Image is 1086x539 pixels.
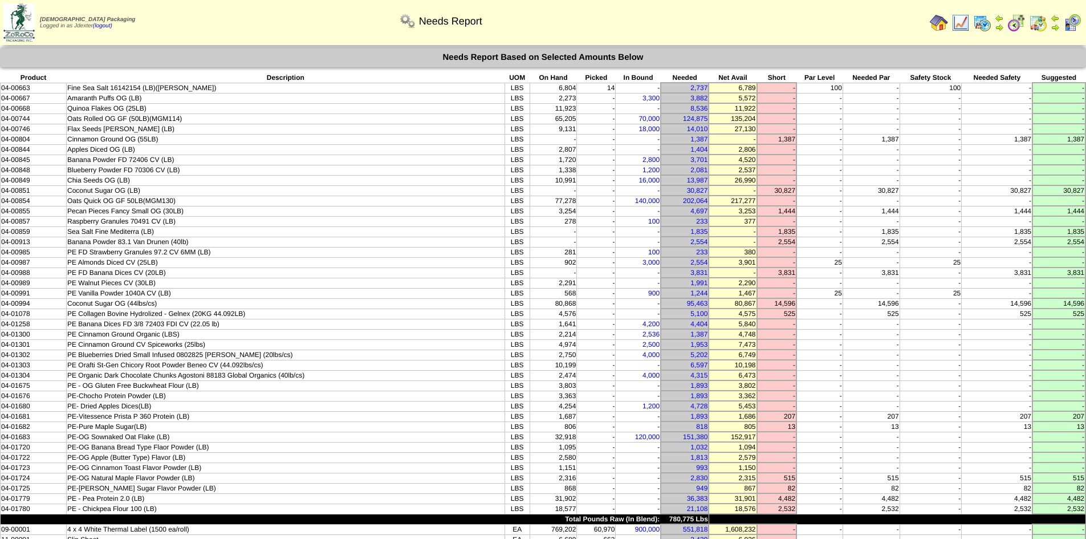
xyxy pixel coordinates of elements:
[962,237,1032,247] td: 2,554
[530,124,577,134] td: 9,131
[687,176,708,184] a: 13,987
[962,144,1032,155] td: -
[690,341,707,348] a: 1,953
[995,14,1004,23] img: arrowleft.gif
[505,196,530,206] td: LBS
[642,320,660,328] a: 4,200
[796,237,843,247] td: -
[1,165,67,175] td: 04-00848
[1007,14,1026,32] img: calendarblend.gif
[690,104,707,112] a: 8,536
[1,206,67,216] td: 04-00855
[962,73,1032,83] th: Needed Safety
[796,93,843,103] td: -
[962,93,1032,103] td: -
[577,196,616,206] td: -
[690,310,707,318] a: 5,100
[505,175,530,185] td: LBS
[796,206,843,216] td: -
[1063,14,1081,32] img: calendarcustomer.gif
[757,226,797,237] td: 1,835
[709,103,756,114] td: 11,922
[3,3,35,42] img: zoroco-logo-small.webp
[709,206,756,216] td: 3,253
[962,83,1032,93] td: -
[66,124,505,134] td: Flax Seeds [PERSON_NAME] (LB)
[709,73,756,83] th: Net Avail
[66,196,505,206] td: Oats Quick OG GF 50LB(MGM130)
[577,206,616,216] td: -
[66,216,505,226] td: Raspberry Granules 70491 CV (LB)
[530,93,577,103] td: 2,273
[530,144,577,155] td: 2,807
[687,299,708,307] a: 95,463
[843,83,900,93] td: -
[690,238,707,246] a: 2,554
[577,93,616,103] td: -
[757,103,797,114] td: -
[690,228,707,236] a: 1,835
[796,247,843,257] td: -
[577,165,616,175] td: -
[962,165,1032,175] td: -
[900,103,962,114] td: -
[709,165,756,175] td: 2,537
[1032,124,1085,134] td: -
[709,247,756,257] td: 380
[1032,144,1085,155] td: -
[1,237,67,247] td: 04-00913
[1,93,67,103] td: 04-00667
[690,382,707,390] a: 1,893
[757,83,797,93] td: -
[796,73,843,83] th: Par Level
[1,185,67,196] td: 04-00851
[709,93,756,103] td: 5,572
[962,196,1032,206] td: -
[577,237,616,247] td: -
[690,443,707,451] a: 1,032
[577,185,616,196] td: -
[398,12,417,30] img: workflow.png
[66,185,505,196] td: Coconut Sugar OG (LB)
[683,525,707,533] a: 551,818
[796,196,843,206] td: -
[505,185,530,196] td: LBS
[635,433,660,441] a: 120,000
[642,330,660,338] a: 2,536
[843,134,900,144] td: 1,387
[690,371,707,379] a: 4,315
[616,103,661,114] td: -
[1,83,67,93] td: 04-00663
[66,237,505,247] td: Banana Powder 83.1 Van Drunen (40lb)
[638,125,660,133] a: 18,000
[577,175,616,185] td: -
[709,237,756,247] td: -
[690,361,707,369] a: 6,597
[648,248,660,256] a: 100
[843,175,900,185] td: -
[1,226,67,237] td: 04-00859
[1032,114,1085,124] td: -
[505,134,530,144] td: LBS
[796,134,843,144] td: -
[757,237,797,247] td: 2,554
[1,73,67,83] th: Product
[709,155,756,165] td: 4,520
[796,226,843,237] td: -
[1032,237,1085,247] td: 2,554
[690,84,707,92] a: 2,737
[530,206,577,216] td: 3,254
[642,351,660,359] a: 4,000
[796,103,843,114] td: -
[843,216,900,226] td: -
[1032,206,1085,216] td: 1,444
[796,216,843,226] td: -
[709,175,756,185] td: 26,990
[757,216,797,226] td: -
[577,155,616,165] td: -
[962,114,1032,124] td: -
[1032,73,1085,83] th: Suggested
[683,115,707,123] a: 124,875
[757,247,797,257] td: -
[577,114,616,124] td: -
